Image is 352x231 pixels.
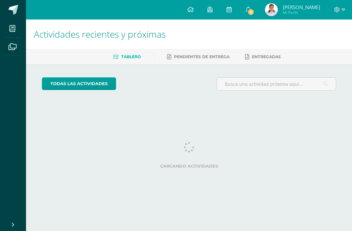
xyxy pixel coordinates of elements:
label: Cargando actividades [42,164,336,169]
span: Pendientes de entrega [174,54,229,59]
span: Entregadas [252,54,281,59]
a: Entregadas [245,52,281,62]
img: f83f0625ff752220d47c458d07f34737.png [265,3,278,16]
span: Tablero [121,54,141,59]
a: todas las Actividades [42,77,116,90]
span: Actividades recientes y próximas [34,28,166,40]
span: Mi Perfil [283,10,320,15]
input: Busca una actividad próxima aquí... [217,78,336,90]
span: [PERSON_NAME] [283,4,320,10]
a: Tablero [113,52,141,62]
span: 3 [247,8,254,16]
a: Pendientes de entrega [167,52,229,62]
